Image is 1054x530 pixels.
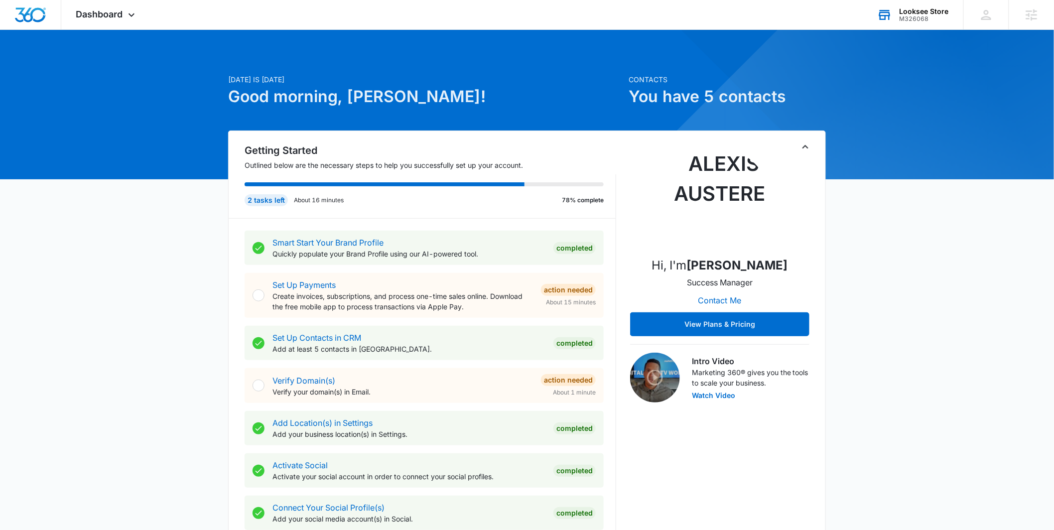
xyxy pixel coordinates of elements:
p: Verify your domain(s) in Email. [272,387,533,397]
div: Completed [553,422,596,434]
p: Add at least 5 contacts in [GEOGRAPHIC_DATA]. [272,344,545,354]
div: Keywords by Traffic [110,59,168,65]
div: Domain: [DOMAIN_NAME] [26,26,110,34]
p: Outlined below are the necessary steps to help you successfully set up your account. [245,160,616,170]
p: [DATE] is [DATE] [228,74,623,85]
div: v 4.0.25 [28,16,49,24]
div: 2 tasks left [245,194,288,206]
div: Domain Overview [38,59,89,65]
p: Marketing 360® gives you the tools to scale your business. [692,367,809,388]
a: Add Location(s) in Settings [272,418,373,428]
span: About 1 minute [553,388,596,397]
a: Smart Start Your Brand Profile [272,238,384,248]
div: account name [900,7,949,15]
h3: Intro Video [692,355,809,367]
h1: You have 5 contacts [629,85,826,109]
img: website_grey.svg [16,26,24,34]
p: Add your business location(s) in Settings. [272,429,545,439]
div: Completed [553,242,596,254]
p: Create invoices, subscriptions, and process one-time sales online. Download the free mobile app t... [272,291,533,312]
p: Activate your social account in order to connect your social profiles. [272,471,545,482]
img: Intro Video [630,353,680,402]
div: Action Needed [541,374,596,386]
div: account id [900,15,949,22]
a: Activate Social [272,460,328,470]
button: View Plans & Pricing [630,312,809,336]
button: Toggle Collapse [799,141,811,153]
a: Set Up Contacts in CRM [272,333,361,343]
p: 78% complete [562,196,604,205]
p: Add your social media account(s) in Social. [272,514,545,524]
button: Contact Me [688,288,752,312]
p: Quickly populate your Brand Profile using our AI-powered tool. [272,249,545,259]
div: Action Needed [541,284,596,296]
img: tab_domain_overview_orange.svg [27,58,35,66]
a: Connect Your Social Profile(s) [272,503,385,513]
img: Alexis Austere [670,149,770,249]
p: Success Manager [687,276,753,288]
div: Completed [553,507,596,519]
p: About 16 minutes [294,196,344,205]
button: Watch Video [692,392,735,399]
a: Verify Domain(s) [272,376,335,386]
img: logo_orange.svg [16,16,24,24]
img: tab_keywords_by_traffic_grey.svg [99,58,107,66]
a: Set Up Payments [272,280,336,290]
div: Completed [553,465,596,477]
h2: Getting Started [245,143,616,158]
h1: Good morning, [PERSON_NAME]! [228,85,623,109]
span: About 15 minutes [546,298,596,307]
div: Completed [553,337,596,349]
span: Dashboard [76,9,123,19]
p: Hi, I'm [652,257,788,274]
strong: [PERSON_NAME] [687,258,788,272]
p: Contacts [629,74,826,85]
